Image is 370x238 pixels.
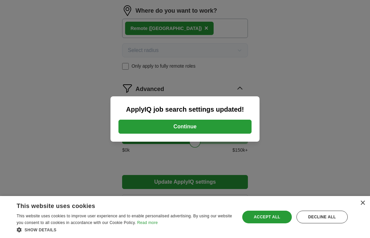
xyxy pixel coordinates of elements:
[17,200,217,210] div: This website uses cookies
[118,120,252,134] button: Continue
[360,201,365,206] div: Close
[296,211,348,223] div: Decline all
[25,228,57,232] span: Show details
[17,226,233,233] div: Show details
[137,220,158,225] a: Read more, opens a new window
[242,211,291,223] div: Accept all
[17,214,232,225] span: This website uses cookies to improve user experience and to enable personalised advertising. By u...
[118,104,252,114] h2: ApplyIQ job search settings updated!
